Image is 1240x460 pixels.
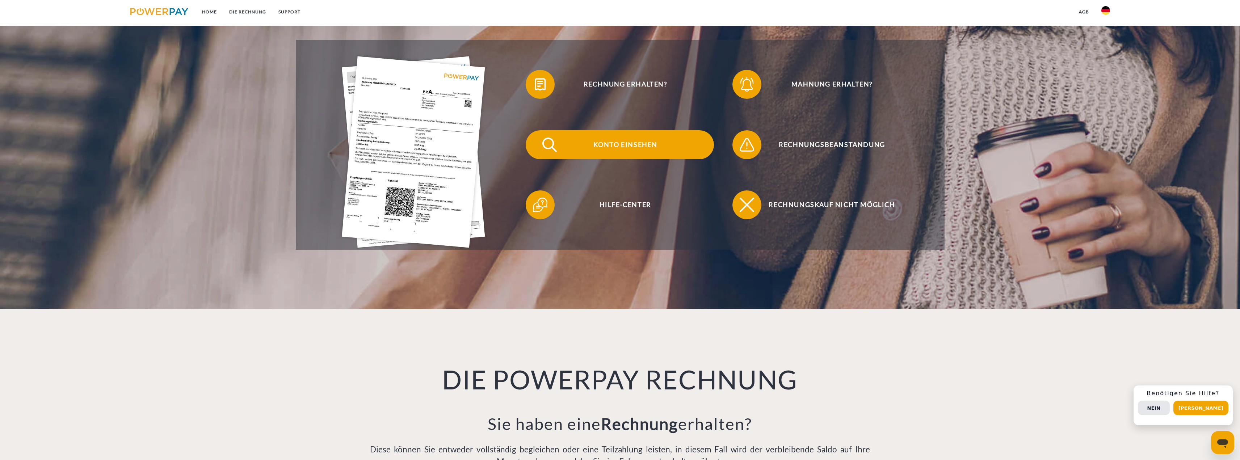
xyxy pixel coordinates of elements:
img: qb_close.svg [738,196,756,214]
span: Rechnungskauf nicht möglich [743,190,921,219]
button: Rechnungsbeanstandung [732,130,921,159]
button: Rechnung erhalten? [526,70,714,99]
button: Mahnung erhalten? [732,70,921,99]
button: Konto einsehen [526,130,714,159]
button: Hilfe-Center [526,190,714,219]
span: Hilfe-Center [537,190,714,219]
img: single_invoice_powerpay_de.jpg [342,56,485,248]
button: [PERSON_NAME] [1173,401,1228,415]
img: qb_warning.svg [738,136,756,154]
iframe: Schaltfläche zum Öffnen des Messaging-Fensters [1211,431,1234,454]
h3: Sie haben eine erhalten? [366,414,874,434]
span: Konto einsehen [537,130,714,159]
div: Schnellhilfe [1134,385,1233,425]
span: Rechnungsbeanstandung [743,130,921,159]
b: Rechnung [601,414,678,434]
img: qb_bell.svg [738,75,756,93]
img: qb_help.svg [531,196,549,214]
a: SUPPORT [272,5,307,18]
img: logo-powerpay.svg [130,8,189,15]
a: Home [196,5,223,18]
img: de [1101,6,1110,15]
span: Rechnung erhalten? [537,70,714,99]
button: Rechnungskauf nicht möglich [732,190,921,219]
span: Mahnung erhalten? [743,70,921,99]
h1: DIE POWERPAY RECHNUNG [366,363,874,396]
h3: Benötigen Sie Hilfe? [1138,390,1228,397]
button: Nein [1138,401,1170,415]
img: qb_search.svg [541,136,559,154]
img: qb_bill.svg [531,75,549,93]
a: agb [1073,5,1095,18]
a: DIE RECHNUNG [223,5,272,18]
